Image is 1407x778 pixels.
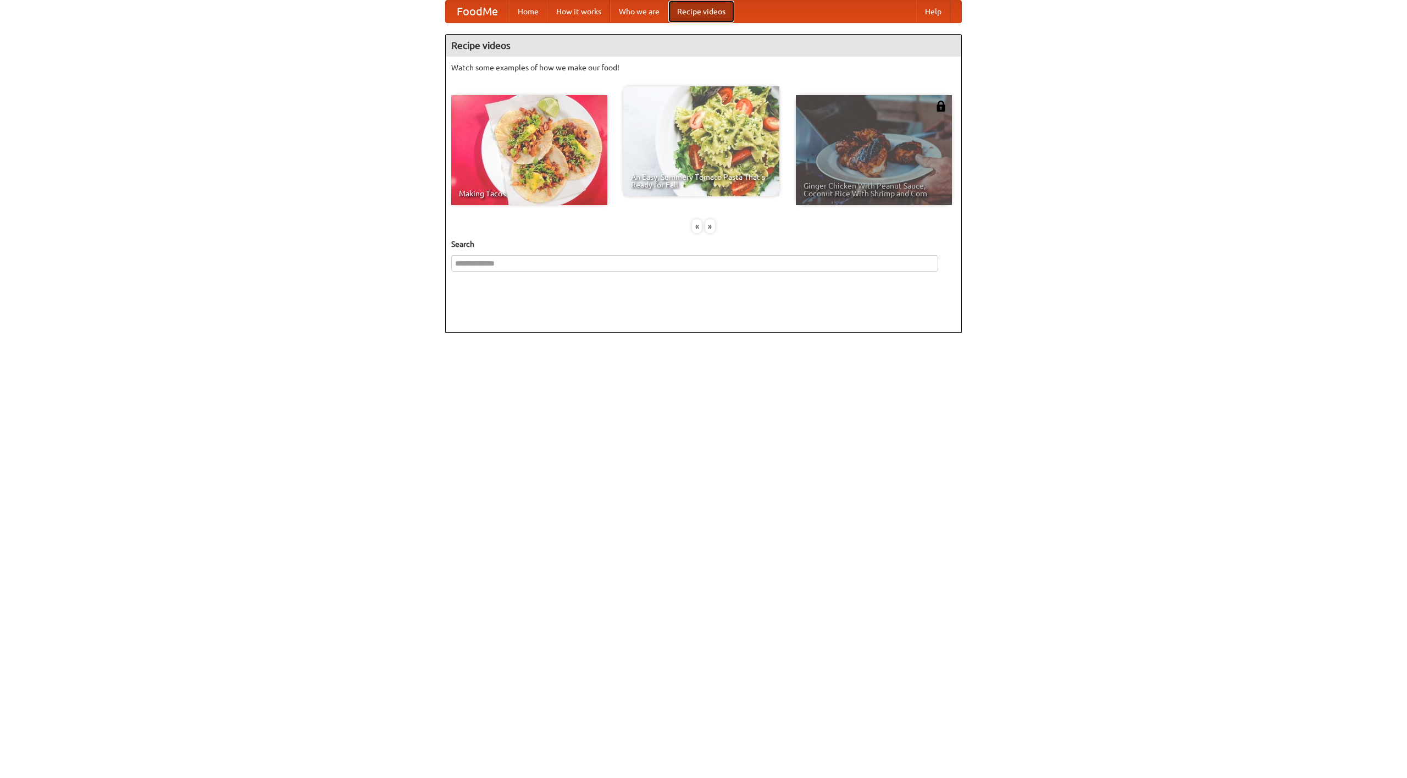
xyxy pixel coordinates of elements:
a: Home [509,1,547,23]
a: FoodMe [446,1,509,23]
div: « [692,219,702,233]
h4: Recipe videos [446,35,961,57]
a: An Easy, Summery Tomato Pasta That's Ready for Fall [623,86,779,196]
span: Making Tacos [459,190,600,197]
a: How it works [547,1,610,23]
h5: Search [451,239,956,250]
a: Making Tacos [451,95,607,205]
img: 483408.png [935,101,946,112]
p: Watch some examples of how we make our food! [451,62,956,73]
a: Who we are [610,1,668,23]
a: Help [916,1,950,23]
span: An Easy, Summery Tomato Pasta That's Ready for Fall [631,173,772,189]
div: » [705,219,715,233]
a: Recipe videos [668,1,734,23]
